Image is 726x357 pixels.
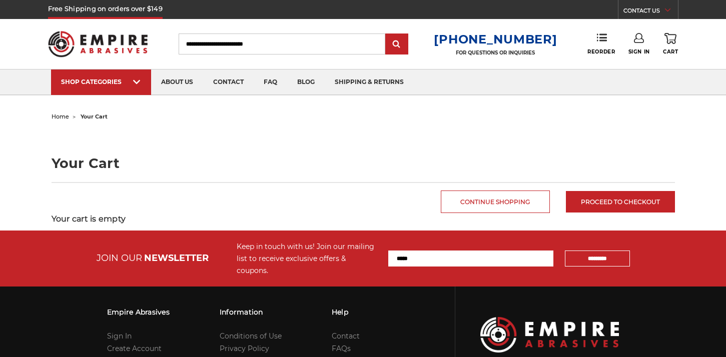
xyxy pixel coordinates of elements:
[434,49,557,56] p: FOR QUESTIONS OR INQUIRIES
[97,252,142,263] span: JOIN OUR
[144,252,209,263] span: NEWSLETTER
[203,69,254,95] a: contact
[387,34,407,54] input: Submit
[52,213,675,225] h3: Your cart is empty
[220,331,282,340] a: Conditions of Use
[332,331,360,340] a: Contact
[52,113,69,120] a: home
[52,156,675,170] h1: Your Cart
[254,69,287,95] a: faq
[663,33,678,55] a: Cart
[107,344,162,353] a: Create Account
[48,24,148,63] img: Empire Abrasives
[107,331,132,340] a: Sign In
[480,317,619,352] img: Empire Abrasives Logo Image
[151,69,203,95] a: about us
[663,48,678,55] span: Cart
[107,301,170,322] h3: Empire Abrasives
[325,69,414,95] a: shipping & returns
[441,190,550,213] a: Continue Shopping
[287,69,325,95] a: blog
[587,48,615,55] span: Reorder
[434,32,557,46] a: [PHONE_NUMBER]
[628,48,650,55] span: Sign In
[61,78,141,85] div: SHOP CATEGORIES
[587,33,615,54] a: Reorder
[332,301,399,322] h3: Help
[332,344,351,353] a: FAQs
[566,191,675,212] a: Proceed to checkout
[237,240,378,276] div: Keep in touch with us! Join our mailing list to receive exclusive offers & coupons.
[623,5,678,19] a: CONTACT US
[81,113,108,120] span: your cart
[220,344,269,353] a: Privacy Policy
[220,301,282,322] h3: Information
